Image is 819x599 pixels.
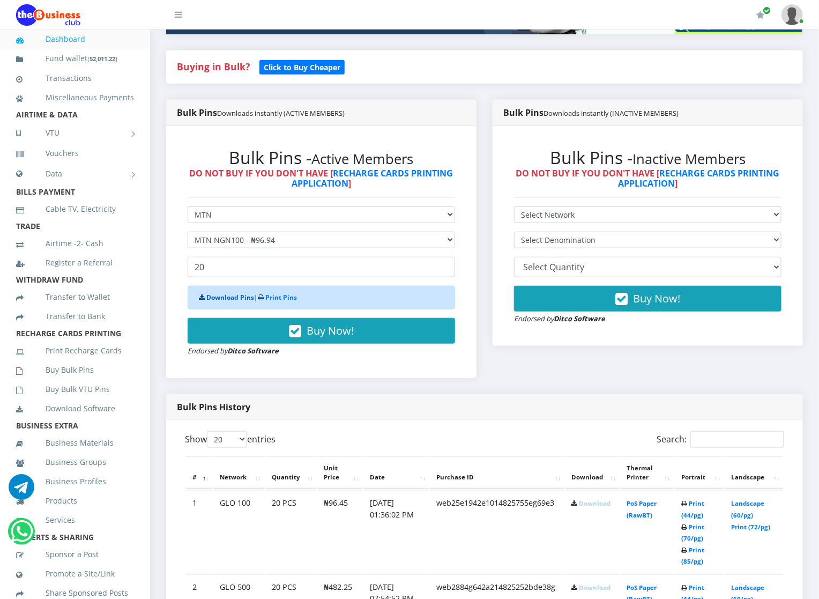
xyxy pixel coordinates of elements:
strong: Bulk Pins History [177,401,250,413]
th: Thermal Printer: activate to sort column ascending [621,456,674,490]
a: Vouchers [16,141,134,166]
a: PoS Paper (RawBT) [627,499,657,519]
a: Dashboard [16,27,134,51]
a: Business Profiles [16,469,134,494]
a: Print (70/pg) [681,523,704,543]
input: Enter Quantity [188,257,455,277]
small: Downloads instantly (ACTIVE MEMBERS) [217,108,345,118]
td: 20 PCS [266,490,317,573]
a: Print (85/pg) [681,546,704,566]
a: Transfer to Wallet [16,285,134,309]
a: Download [579,583,611,591]
a: Landscape (60/pg) [731,499,764,519]
a: Transfer to Bank [16,304,134,329]
strong: DO NOT BUY IF YOU DON'T HAVE [ ] [190,167,453,189]
small: [ ] [87,55,117,63]
td: GLO 100 [213,490,265,573]
a: VTU [16,120,134,146]
b: Click to Buy Cheaper [264,62,340,72]
strong: DO NOT BUY IF YOU DON'T HAVE [ ] [516,167,780,189]
th: Unit Price: activate to sort column ascending [318,456,362,490]
a: Airtime -2- Cash [16,231,134,256]
a: Cable TV, Electricity [16,197,134,221]
a: Register a Referral [16,250,134,275]
a: Data [16,160,134,187]
td: ₦96.45 [318,490,362,573]
a: Sponsor a Post [16,542,134,567]
button: Buy Now! [188,318,455,344]
a: Transactions [16,66,134,91]
small: Inactive Members [632,150,746,168]
a: Download [579,499,611,507]
a: Chat for support [11,527,33,544]
label: Show entries [185,431,276,448]
span: Buy Now! [307,323,354,338]
a: Print Recharge Cards [16,338,134,363]
a: Business Groups [16,450,134,475]
img: User [781,4,803,25]
i: Renew/Upgrade Subscription [756,11,764,19]
a: Print (44/pg) [681,499,704,519]
input: Search: [690,431,784,448]
a: Buy Bulk Pins [16,358,134,382]
h2: Bulk Pins - [514,147,781,168]
h2: Bulk Pins - [188,147,455,168]
strong: Ditco Software [554,314,605,323]
label: Search: [657,431,784,448]
th: #: activate to sort column descending [186,456,212,490]
th: Purchase ID: activate to sort column ascending [430,456,564,490]
a: Chat for support [9,482,34,500]
b: 52,011.22 [90,55,115,63]
span: Buy Now! [633,291,680,306]
a: Buy Bulk VTU Pins [16,377,134,402]
th: Landscape: activate to sort column ascending [725,456,783,490]
small: Active Members [312,150,414,168]
strong: Buying in Bulk? [177,60,250,73]
strong: Ditco Software [227,346,279,356]
strong: Bulk Pins [503,107,679,119]
a: Products [16,489,134,513]
a: Download Pins [206,293,254,302]
a: RECHARGE CARDS PRINTING APPLICATION [292,167,453,189]
td: [DATE] 01:36:02 PM [363,490,429,573]
strong: Bulk Pins [177,107,345,119]
a: Miscellaneous Payments [16,85,134,110]
a: Promote a Site/Link [16,561,134,586]
a: Business Materials [16,431,134,455]
strong: | [199,293,297,302]
td: 1 [186,490,212,573]
a: Print (72/pg) [731,523,770,531]
a: Print Pins [265,293,297,302]
a: Services [16,508,134,533]
a: Download Software [16,396,134,421]
button: Buy Now! [514,286,781,312]
th: Quantity: activate to sort column ascending [266,456,317,490]
span: Renew/Upgrade Subscription [763,6,771,14]
th: Download: activate to sort column ascending [565,456,620,490]
th: Portrait: activate to sort column ascending [675,456,724,490]
th: Network: activate to sort column ascending [213,456,265,490]
small: Endorsed by [188,346,279,356]
a: Fund wallet[52,011.22] [16,46,134,71]
small: Downloads instantly (INACTIVE MEMBERS) [543,108,679,118]
small: Endorsed by [514,314,605,323]
img: Logo [16,4,80,26]
a: RECHARGE CARDS PRINTING APPLICATION [618,167,780,189]
td: web25e1942e1014825755eg69e3 [430,490,564,573]
a: Click to Buy Cheaper [259,60,345,73]
select: Showentries [207,431,247,448]
th: Date: activate to sort column ascending [363,456,429,490]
